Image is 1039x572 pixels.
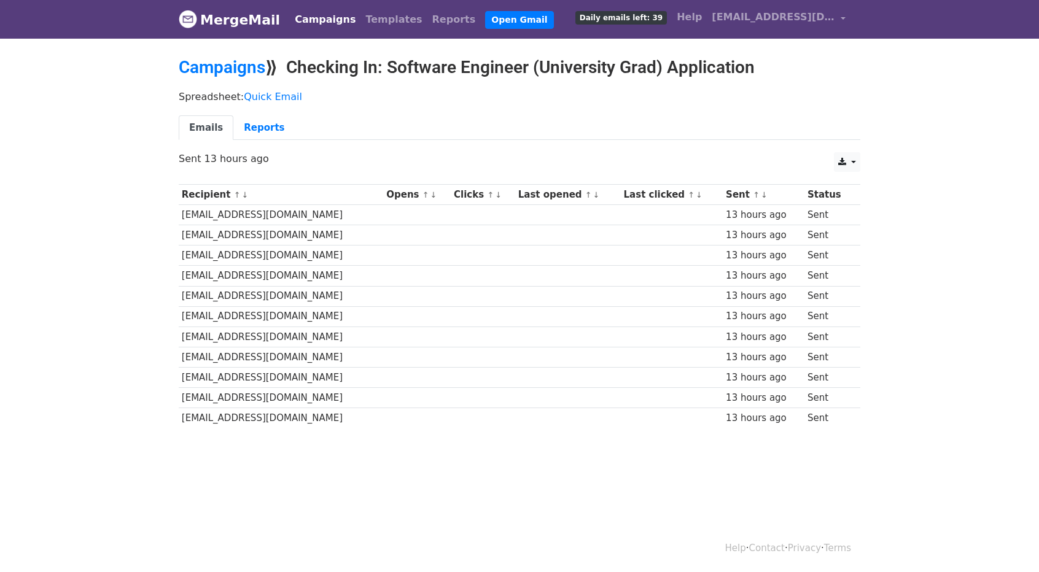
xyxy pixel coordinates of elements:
a: Help [725,543,746,554]
th: Clicks [451,185,515,205]
a: [EMAIL_ADDRESS][DOMAIN_NAME] [707,5,850,34]
td: Sent [804,286,853,306]
p: Sent 13 hours ago [179,152,860,165]
a: ↑ [585,190,592,199]
td: [EMAIL_ADDRESS][DOMAIN_NAME] [179,306,383,327]
a: ↓ [696,190,702,199]
div: 13 hours ago [726,371,801,385]
td: Sent [804,245,853,266]
div: 13 hours ago [726,289,801,303]
a: ↓ [495,190,502,199]
th: Opens [383,185,451,205]
td: Sent [804,388,853,408]
a: Campaigns [290,7,360,32]
td: Sent [804,408,853,428]
div: 13 hours ago [726,269,801,283]
div: 13 hours ago [726,208,801,222]
td: Sent [804,347,853,367]
a: Reports [427,7,481,32]
td: [EMAIL_ADDRESS][DOMAIN_NAME] [179,205,383,225]
div: 13 hours ago [726,249,801,263]
td: [EMAIL_ADDRESS][DOMAIN_NAME] [179,367,383,387]
td: [EMAIL_ADDRESS][DOMAIN_NAME] [179,327,383,347]
a: MergeMail [179,7,280,33]
a: Open Gmail [485,11,553,29]
a: ↑ [234,190,241,199]
a: ↓ [761,190,768,199]
td: [EMAIL_ADDRESS][DOMAIN_NAME] [179,245,383,266]
td: [EMAIL_ADDRESS][DOMAIN_NAME] [179,347,383,367]
a: Privacy [788,543,821,554]
a: Help [672,5,707,29]
td: Sent [804,327,853,347]
h2: ⟫ Checking In: Software Engineer (University Grad) Application [179,57,860,78]
a: Campaigns [179,57,265,77]
a: Daily emails left: 39 [570,5,672,29]
td: Sent [804,266,853,286]
td: Sent [804,205,853,225]
a: Quick Email [244,91,302,102]
a: Reports [233,115,295,141]
a: ↑ [753,190,760,199]
td: [EMAIL_ADDRESS][DOMAIN_NAME] [179,266,383,286]
td: Sent [804,306,853,327]
a: ↓ [241,190,248,199]
a: ↓ [430,190,437,199]
td: Sent [804,367,853,387]
th: Sent [723,185,804,205]
th: Last clicked [621,185,723,205]
div: 13 hours ago [726,330,801,344]
div: 13 hours ago [726,391,801,405]
span: Daily emails left: 39 [575,11,667,25]
img: MergeMail logo [179,10,197,28]
div: 13 hours ago [726,309,801,323]
a: Emails [179,115,233,141]
div: 13 hours ago [726,411,801,425]
a: Contact [749,543,785,554]
td: Sent [804,225,853,245]
a: ↑ [422,190,429,199]
p: Spreadsheet: [179,90,860,103]
a: Terms [824,543,851,554]
a: ↓ [593,190,600,199]
td: [EMAIL_ADDRESS][DOMAIN_NAME] [179,225,383,245]
td: [EMAIL_ADDRESS][DOMAIN_NAME] [179,286,383,306]
th: Last opened [515,185,621,205]
th: Recipient [179,185,383,205]
td: [EMAIL_ADDRESS][DOMAIN_NAME] [179,408,383,428]
div: 13 hours ago [726,228,801,242]
td: [EMAIL_ADDRESS][DOMAIN_NAME] [179,388,383,408]
a: ↑ [487,190,494,199]
a: ↑ [688,190,695,199]
th: Status [804,185,853,205]
a: Templates [360,7,427,32]
span: [EMAIL_ADDRESS][DOMAIN_NAME] [712,10,835,25]
div: 13 hours ago [726,350,801,365]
